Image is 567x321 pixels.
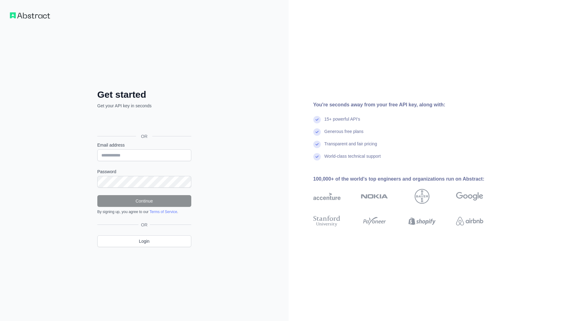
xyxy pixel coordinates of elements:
div: By signing up, you agree to our . [97,209,191,214]
img: accenture [313,189,341,204]
div: World-class technical support [324,153,381,165]
img: check mark [313,153,321,160]
div: Transparent and fair pricing [324,141,377,153]
a: Terms of Service [150,210,177,214]
span: OR [138,222,150,228]
img: stanford university [313,214,341,228]
label: Email address [97,142,191,148]
h2: Get started [97,89,191,100]
div: You're seconds away from your free API key, along with: [313,101,503,109]
img: bayer [415,189,429,204]
img: check mark [313,141,321,148]
a: Login [97,235,191,247]
img: shopify [408,214,436,228]
label: Password [97,169,191,175]
img: nokia [361,189,388,204]
div: Generous free plans [324,128,364,141]
img: Workflow [10,12,50,19]
img: check mark [313,116,321,123]
div: 100,000+ of the world's top engineers and organizations run on Abstract: [313,175,503,183]
span: OR [136,133,152,139]
img: payoneer [361,214,388,228]
button: Continue [97,195,191,207]
div: 15+ powerful API's [324,116,360,128]
img: google [456,189,483,204]
img: check mark [313,128,321,136]
iframe: Sign in with Google Button [94,116,193,129]
div: Sign in with Google. Opens in new tab [97,116,190,129]
p: Get your API key in seconds [97,103,191,109]
img: airbnb [456,214,483,228]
